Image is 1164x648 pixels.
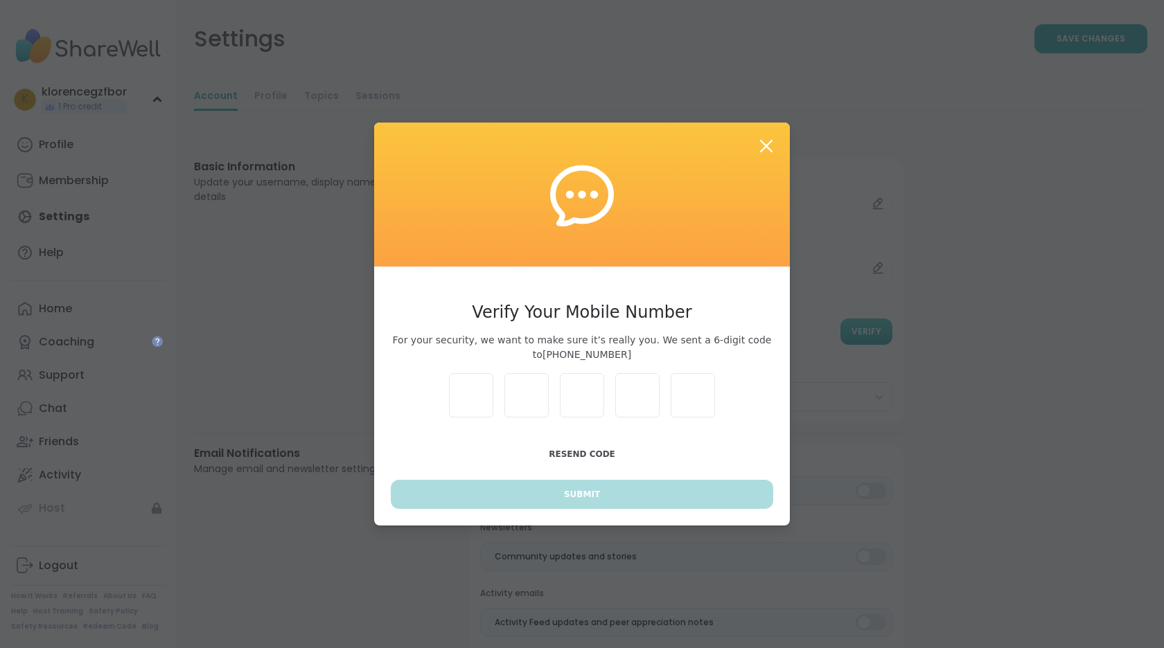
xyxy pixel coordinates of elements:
[391,300,773,325] h3: Verify Your Mobile Number
[152,336,163,347] iframe: Spotlight
[391,440,773,469] button: Resend Code
[564,488,600,501] span: Submit
[549,449,615,459] span: Resend Code
[391,480,773,509] button: Submit
[391,333,773,362] span: For your security, we want to make sure it’s really you. We sent a 6-digit code to [PHONE_NUMBER]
